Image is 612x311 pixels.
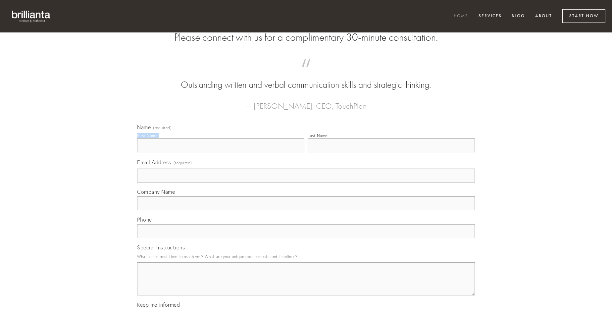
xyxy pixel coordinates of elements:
[174,158,192,167] span: (required)
[7,7,56,26] img: brillianta - research, strategy, marketing
[137,252,475,261] p: What is the best time to reach you? What are your unique requirements and timelines?
[474,11,506,22] a: Services
[148,66,464,91] blockquote: Outstanding written and verbal communication skills and strategic thinking.
[148,66,464,78] span: “
[137,133,157,138] div: First Name
[137,216,152,223] span: Phone
[137,188,175,195] span: Company Name
[153,126,172,130] span: (required)
[308,133,328,138] div: Last Name
[137,159,171,166] span: Email Address
[137,301,180,308] span: Keep me informed
[562,9,605,23] a: Start Now
[531,11,556,22] a: About
[137,124,151,130] span: Name
[449,11,473,22] a: Home
[148,91,464,113] figcaption: — [PERSON_NAME], CEO, TouchPlan
[137,31,475,44] h2: Please connect with us for a complimentary 30-minute consultation.
[507,11,529,22] a: Blog
[137,244,185,251] span: Special Instructions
